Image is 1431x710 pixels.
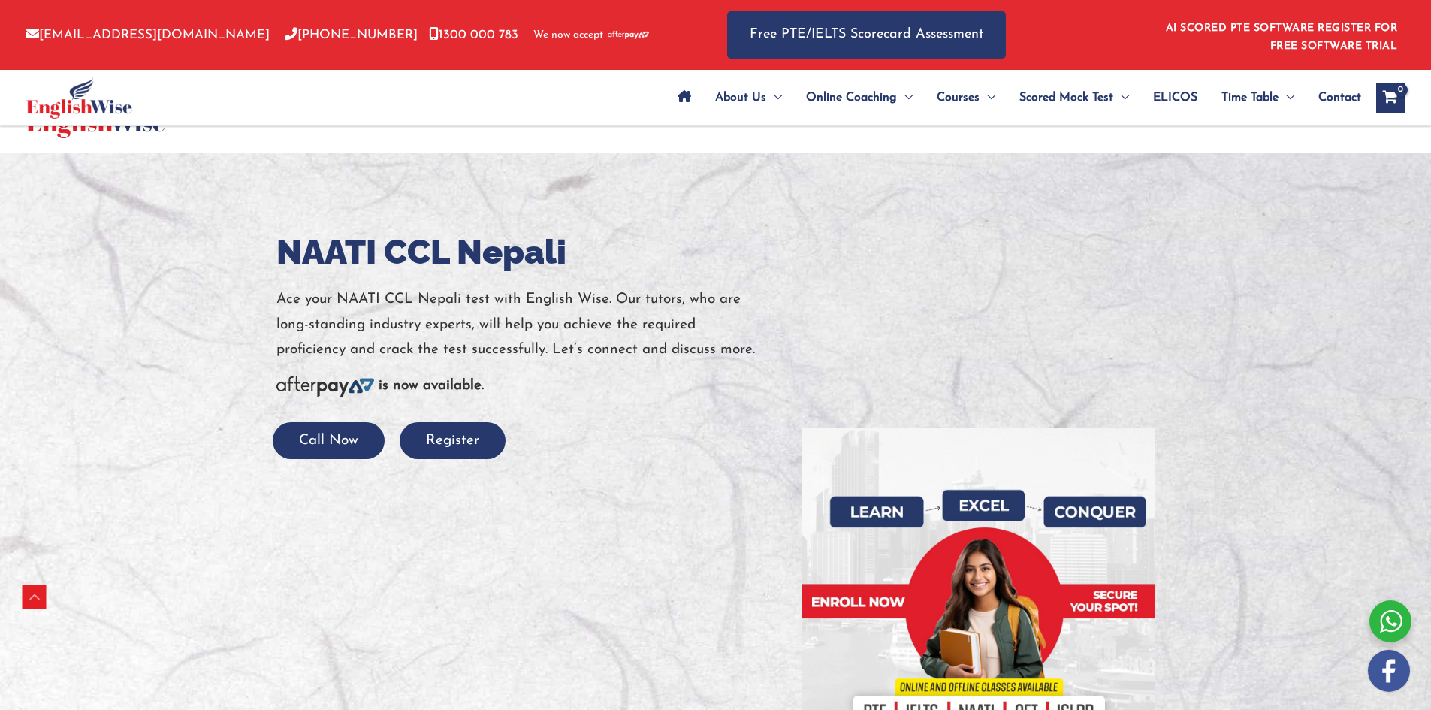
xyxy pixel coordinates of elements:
[727,11,1006,59] a: Free PTE/IELTS Scorecard Assessment
[806,71,897,124] span: Online Coaching
[400,422,506,459] button: Register
[1221,71,1279,124] span: Time Table
[1368,650,1410,692] img: white-facebook.png
[429,29,518,41] a: 1300 000 783
[1209,71,1306,124] a: Time TableMenu Toggle
[276,228,780,276] h1: NAATI CCL Nepali
[285,29,418,41] a: [PHONE_NUMBER]
[26,77,132,119] img: cropped-ew-logo
[1157,11,1405,59] aside: Header Widget 1
[276,287,780,362] p: Ace your NAATI CCL Nepali test with English Wise. Our tutors, who are long-standing industry expe...
[379,379,484,393] b: is now available.
[1153,71,1197,124] span: ELICOS
[1141,71,1209,124] a: ELICOS
[273,422,385,459] button: Call Now
[1376,83,1405,113] a: View Shopping Cart, empty
[666,71,1361,124] nav: Site Navigation: Main Menu
[400,434,506,448] a: Register
[1279,71,1294,124] span: Menu Toggle
[26,29,270,41] a: [EMAIL_ADDRESS][DOMAIN_NAME]
[1113,71,1129,124] span: Menu Toggle
[925,71,1007,124] a: CoursesMenu Toggle
[980,71,995,124] span: Menu Toggle
[897,71,913,124] span: Menu Toggle
[1019,71,1113,124] span: Scored Mock Test
[1007,71,1141,124] a: Scored Mock TestMenu Toggle
[1166,23,1398,52] a: AI SCORED PTE SOFTWARE REGISTER FOR FREE SOFTWARE TRIAL
[794,71,925,124] a: Online CoachingMenu Toggle
[703,71,794,124] a: About UsMenu Toggle
[1318,71,1361,124] span: Contact
[937,71,980,124] span: Courses
[766,71,782,124] span: Menu Toggle
[715,71,766,124] span: About Us
[276,376,374,397] img: Afterpay-Logo
[273,434,385,448] a: Call Now
[1306,71,1361,124] a: Contact
[533,28,603,43] span: We now accept
[608,31,649,39] img: Afterpay-Logo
